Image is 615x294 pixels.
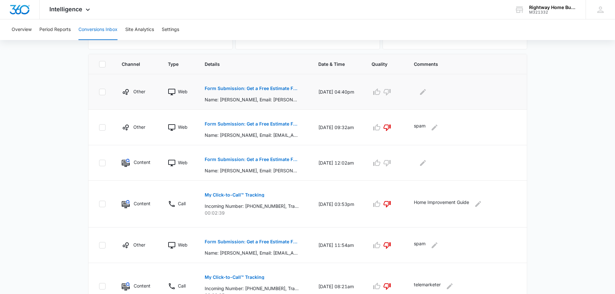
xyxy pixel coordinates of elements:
p: Other [133,124,145,130]
p: Content [134,159,150,166]
p: Content [134,200,150,207]
button: Edit Comments [418,158,428,168]
button: Edit Comments [445,281,455,291]
p: Name: [PERSON_NAME], Email: [PERSON_NAME][EMAIL_ADDRESS][DOMAIN_NAME], Phone: [PHONE_NUMBER], Zip... [205,96,299,103]
p: Incoming Number: [PHONE_NUMBER], Tracking Number: [PHONE_NUMBER], Ring To: [PHONE_NUMBER], Caller... [205,285,299,292]
button: Edit Comments [473,199,483,209]
button: Conversions Inbox [78,19,118,40]
p: Call [178,200,186,207]
span: Intelligence [49,6,82,13]
span: Comments [414,61,507,67]
span: Type [168,61,180,67]
div: account name [529,5,576,10]
p: Name: [PERSON_NAME], Email: [PERSON_NAME][EMAIL_ADDRESS][DOMAIN_NAME], Phone: [PHONE_NUMBER], Zip... [205,167,299,174]
td: [DATE] 03:53pm [311,181,364,228]
p: spam [414,240,425,250]
p: Form Submission: Get a Free Estimate Form - NEW [DATE] [205,122,299,126]
p: 00:02:39 [205,209,303,216]
p: Web [178,159,188,166]
button: Overview [12,19,32,40]
p: Name: [PERSON_NAME], Email: [EMAIL_ADDRESS][DOMAIN_NAME], Phone: [PHONE_NUMBER], Zip Code: 20020,... [205,132,299,138]
span: Details [205,61,293,67]
p: Form Submission: Get a Free Estimate Form - NEW [DATE] [205,157,299,162]
p: Incoming Number: [PHONE_NUMBER], Tracking Number: [PHONE_NUMBER], Ring To: [PHONE_NUMBER], Caller... [205,203,299,209]
p: My Click-to-Call™ Tracking [205,275,264,279]
p: Other [133,88,145,95]
td: [DATE] 11:54am [311,228,364,263]
button: Form Submission: Get a Free Estimate Form - NEW [DATE] [205,116,299,132]
p: Form Submission: Get a Free Estimate Form - NEW [DATE] [205,239,299,244]
button: Form Submission: Get a Free Estimate Form - NEW [DATE] [205,152,299,167]
button: Edit Comments [429,122,440,133]
p: My Click-to-Call™ Tracking [205,193,264,197]
p: Home Improvement Guide [414,199,469,209]
p: Web [178,241,188,248]
button: Period Reports [39,19,71,40]
button: My Click-to-Call™ Tracking [205,269,264,285]
p: Name: [PERSON_NAME], Email: [EMAIL_ADDRESS][DOMAIN_NAME], Phone: [PHONE_NUMBER], Zip Code: 28235,... [205,249,299,256]
p: Content [134,282,150,289]
p: spam [414,122,425,133]
span: Channel [122,61,143,67]
button: Form Submission: Get a Free Estimate Form - NEW [DATE] [205,234,299,249]
td: [DATE] 12:02am [311,145,364,181]
div: account id [529,10,576,15]
p: Web [178,124,188,130]
p: Other [133,241,145,248]
p: Web [178,88,188,95]
p: Form Submission: Get a Free Estimate Form - NEW [DATE] [205,86,299,91]
p: Call [178,282,186,289]
button: Edit Comments [429,240,440,250]
button: Settings [162,19,179,40]
button: Edit Comments [418,87,428,97]
button: Form Submission: Get a Free Estimate Form - NEW [DATE] [205,81,299,96]
span: Date & Time [318,61,347,67]
button: My Click-to-Call™ Tracking [205,187,264,203]
button: Site Analytics [125,19,154,40]
span: Quality [372,61,389,67]
td: [DATE] 09:32am [311,110,364,145]
td: [DATE] 04:40pm [311,74,364,110]
p: telemarketer [414,281,441,291]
